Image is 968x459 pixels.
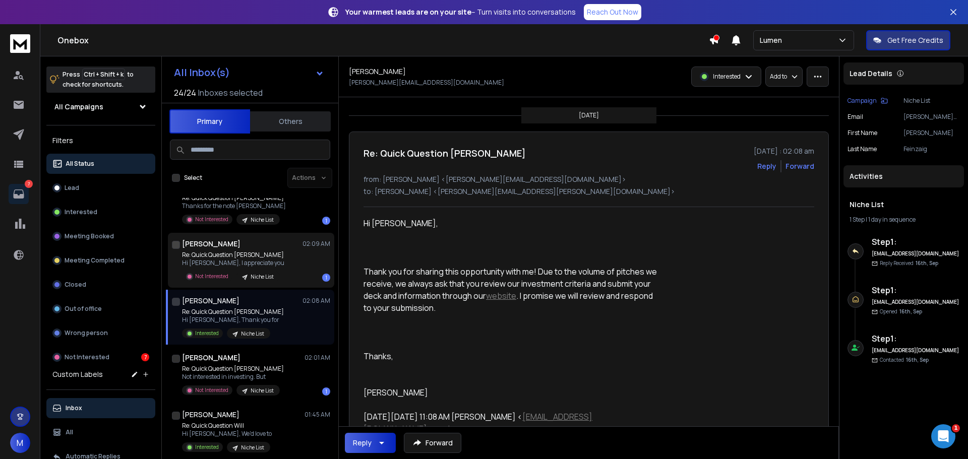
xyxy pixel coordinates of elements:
[46,134,155,148] h3: Filters
[250,110,331,133] button: Others
[345,7,471,17] strong: Your warmest leads are on your site
[182,316,284,324] p: Hi [PERSON_NAME], Thank you for
[364,411,658,435] div: [DATE][DATE] 11:08 AM [PERSON_NAME] < > wrote:
[848,97,877,105] p: Campaign
[903,113,960,121] p: [PERSON_NAME][EMAIL_ADDRESS][DOMAIN_NAME]
[9,184,29,204] a: 7
[872,250,960,257] h6: [EMAIL_ADDRESS][DOMAIN_NAME]
[872,347,960,354] h6: [EMAIL_ADDRESS][DOMAIN_NAME]
[195,330,219,337] p: Interested
[66,404,82,412] p: Inbox
[872,284,960,296] h6: Step 1 :
[46,347,155,367] button: Not Interested7
[322,217,330,225] div: 1
[241,330,264,338] p: Niche List
[182,202,286,210] p: Thanks for the note [PERSON_NAME]
[364,217,658,399] div: [PERSON_NAME]
[872,236,960,248] h6: Step 1 :
[174,87,196,99] span: 24 / 24
[302,240,330,248] p: 02:09 AM
[302,297,330,305] p: 02:08 AM
[952,424,960,432] span: 1
[364,146,526,160] h1: Re: Quick Question [PERSON_NAME]
[182,259,284,267] p: Hi [PERSON_NAME], I appreciate you
[46,299,155,319] button: Out of office
[46,202,155,222] button: Interested
[843,165,964,187] div: Activities
[364,217,658,229] div: Hi [PERSON_NAME],
[184,174,202,182] label: Select
[141,353,149,361] div: 7
[305,411,330,419] p: 01:45 AM
[182,410,239,420] h1: [PERSON_NAME]
[887,35,943,45] p: Get Free Credits
[899,308,922,315] span: 16th, Sep
[880,259,938,267] p: Reply Received
[754,146,814,156] p: [DATE] : 02:08 am
[46,275,155,295] button: Closed
[850,216,958,224] div: |
[850,69,892,79] p: Lead Details
[903,129,960,137] p: [PERSON_NAME]
[713,73,741,81] p: Interested
[65,281,86,289] p: Closed
[46,250,155,271] button: Meeting Completed
[195,443,219,451] p: Interested
[584,4,641,20] a: Reach Out Now
[906,356,929,363] span: 16th, Sep
[868,215,916,224] span: 1 day in sequence
[10,433,30,453] button: M
[195,216,228,223] p: Not Interested
[486,290,516,301] a: website
[52,369,103,379] h3: Custom Labels
[866,30,950,50] button: Get Free Credits
[364,186,814,196] p: to: [PERSON_NAME] <[PERSON_NAME][EMAIL_ADDRESS][PERSON_NAME][DOMAIN_NAME]>
[195,273,228,280] p: Not Interested
[46,323,155,343] button: Wrong person
[166,62,332,83] button: All Inbox(s)
[579,111,599,119] p: [DATE]
[349,79,504,87] p: [PERSON_NAME][EMAIL_ADDRESS][DOMAIN_NAME]
[182,353,240,363] h1: [PERSON_NAME]
[46,97,155,117] button: All Campaigns
[848,129,877,137] p: First Name
[65,305,102,313] p: Out of office
[760,35,786,45] p: Lumen
[82,69,125,80] span: Ctrl + Shift + k
[174,68,230,78] h1: All Inbox(s)
[66,428,73,436] p: All
[182,422,272,430] p: Re: Quick Question Will
[46,178,155,198] button: Lead
[251,216,274,224] p: Niche List
[850,215,865,224] span: 1 Step
[251,387,274,395] p: Niche List
[65,256,125,265] p: Meeting Completed
[65,208,97,216] p: Interested
[353,438,372,448] div: Reply
[587,7,638,17] p: Reach Out Now
[10,34,30,53] img: logo
[182,365,284,373] p: Re: Quick Question [PERSON_NAME]
[848,97,888,105] button: Campaign
[198,87,263,99] h3: Inboxes selected
[770,73,787,81] p: Add to
[169,109,250,134] button: Primary
[305,354,330,362] p: 02:01 AM
[182,308,284,316] p: Re: Quick Question [PERSON_NAME]
[345,433,396,453] button: Reply
[65,184,79,192] p: Lead
[404,433,461,453] button: Forward
[46,154,155,174] button: All Status
[916,259,938,267] span: 16th, Sep
[757,161,776,171] button: Reply
[65,232,114,240] p: Meeting Booked
[931,424,955,448] iframe: Intercom live chat
[345,7,576,17] p: – Turn visits into conversations
[848,145,877,153] p: Last Name
[65,329,108,337] p: Wrong person
[195,386,228,394] p: Not Interested
[46,398,155,418] button: Inbox
[182,373,284,381] p: Not interested in investing. But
